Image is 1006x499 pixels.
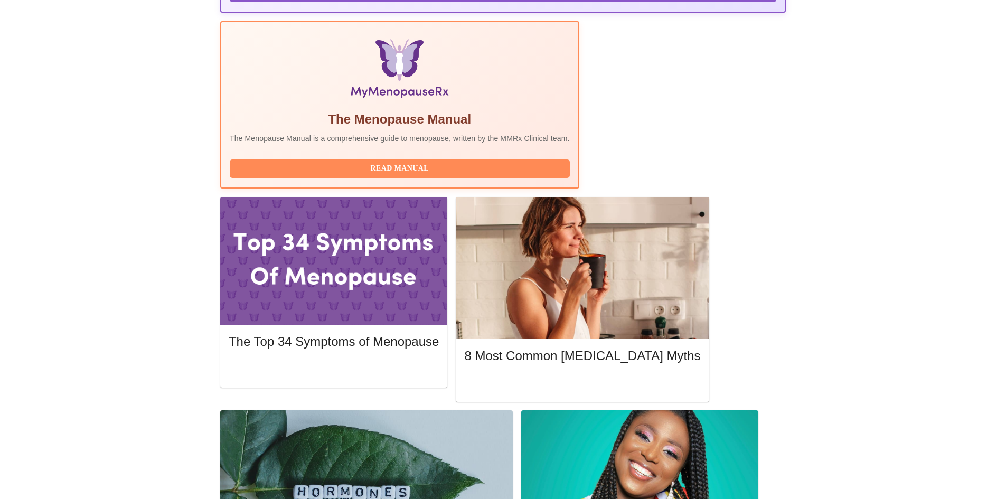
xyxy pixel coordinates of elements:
[230,133,570,144] p: The Menopause Manual is a comprehensive guide to menopause, written by the MMRx Clinical team.
[230,111,570,128] h5: The Menopause Manual
[229,333,439,350] h5: The Top 34 Symptoms of Menopause
[229,363,441,372] a: Read More
[464,378,703,387] a: Read More
[239,362,428,375] span: Read More
[229,360,439,378] button: Read More
[284,39,515,102] img: Menopause Manual
[230,163,572,172] a: Read Manual
[464,347,700,364] h5: 8 Most Common [MEDICAL_DATA] Myths
[230,159,570,178] button: Read Manual
[240,162,559,175] span: Read Manual
[464,374,700,393] button: Read More
[475,377,690,390] span: Read More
